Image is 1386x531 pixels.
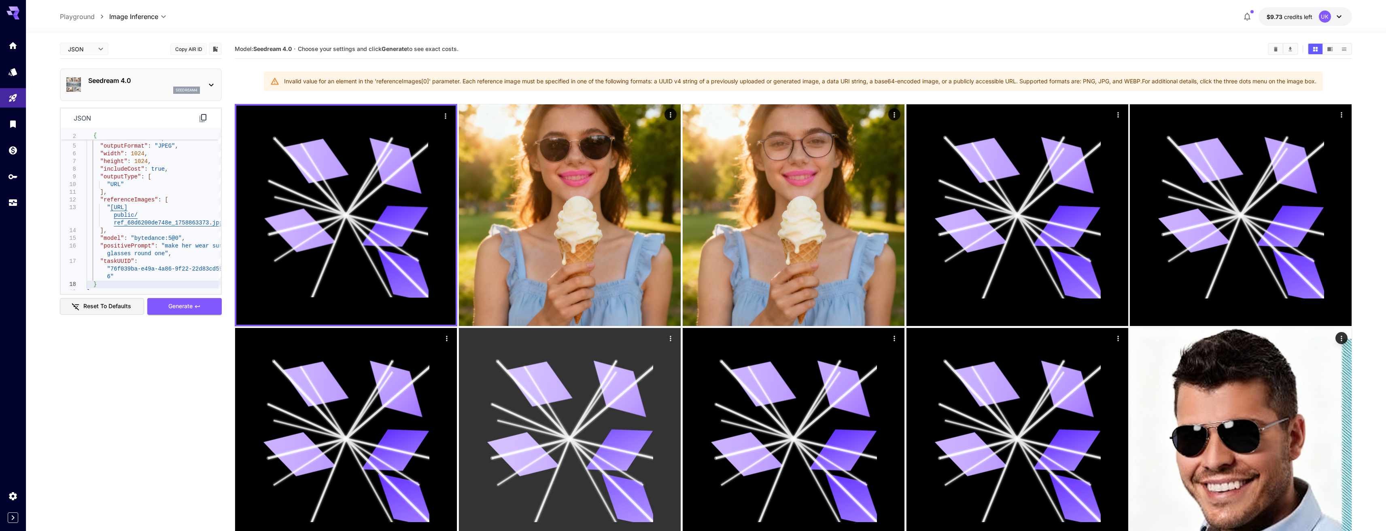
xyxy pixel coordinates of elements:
span: "includeCost" [100,166,144,172]
span: "model" [100,235,124,241]
span: "positivePrompt" [100,243,155,249]
img: 2Q== [683,104,904,326]
span: , [165,166,168,172]
button: Download All [1283,44,1297,54]
div: 7 [61,158,76,165]
span: credits left [1284,13,1312,20]
div: Actions [664,332,676,344]
span: { [93,132,97,139]
div: Usage [8,198,18,208]
div: Settings [8,491,18,501]
div: 14 [61,227,76,235]
div: 19 [61,288,76,296]
div: Actions [1335,332,1348,344]
span: "width" [100,150,124,157]
span: 2 [61,133,76,140]
div: Library [8,119,18,129]
span: , [168,250,172,257]
div: Wallet [8,145,18,155]
span: glasses round one" [107,250,168,257]
span: 1024 [134,158,148,165]
span: : [127,158,131,165]
span: $9.73 [1267,13,1284,20]
span: ref_68d6200de748e_1758863373.jpg [114,220,223,226]
span: "76f039ba-e49a-4a86-9f22-22d83cd59fa [107,266,229,272]
div: 17 [61,258,76,265]
span: , [182,235,185,241]
span: : [141,173,144,180]
span: : [158,197,161,203]
span: "bytedance:5@0" [131,235,182,241]
span: [ [165,197,168,203]
span: ] [100,189,104,195]
span: : [124,150,127,157]
button: Clear All [1269,44,1283,54]
div: Models [8,67,18,77]
button: Copy AIR ID [170,43,207,55]
span: 6" [107,273,114,280]
div: Actions [664,108,676,121]
div: 8 [61,165,76,173]
p: Seedream 4.0 [88,76,200,85]
div: Actions [1112,108,1124,121]
span: [URL] [110,204,127,211]
span: : [134,258,138,264]
span: , [148,158,151,165]
div: Home [8,40,18,51]
div: 15 [61,235,76,242]
span: "URL" [107,181,124,188]
div: 5 [61,142,76,150]
div: 9 [61,173,76,181]
button: $9.7324UK [1259,7,1352,26]
span: "taskUUID" [100,258,134,264]
span: 1024 [131,150,144,157]
div: Seedream 4.0seedream4 [66,72,216,97]
span: "make her wear sun [161,243,223,249]
span: , [104,227,107,234]
button: Generate [147,298,222,315]
a: Playground [60,12,95,21]
span: : [124,235,127,241]
div: Actions [439,110,452,122]
button: Reset to defaults [60,298,144,315]
div: UK [1319,11,1331,23]
span: : [155,243,158,249]
span: "referenceImages" [100,197,158,203]
span: Choose your settings and click to see exact costs. [298,45,458,52]
div: $9.7324 [1267,13,1312,21]
span: [ [148,173,151,180]
p: · [294,44,296,54]
nav: breadcrumb [60,12,109,21]
span: , [144,150,148,157]
span: ] [100,227,104,234]
b: Generate [382,45,407,52]
span: "outputFormat" [100,143,148,149]
div: 10 [61,181,76,188]
div: 13 [61,204,76,212]
div: Invalid value for an element in the 'referenceImages[0]' parameter. Each reference image must be ... [284,74,1316,89]
span: "JPEG" [155,143,175,149]
div: Actions [888,332,900,344]
button: Add to library [212,44,219,54]
div: Actions [441,332,453,344]
span: : [148,143,151,149]
span: , [104,189,107,195]
button: Show media in grid view [1308,44,1322,54]
img: Z [459,104,681,326]
div: Actions [1112,332,1124,344]
span: } [93,281,97,288]
button: Expand sidebar [8,512,18,523]
div: API Keys [8,171,18,182]
span: public/ [114,212,138,218]
b: Seedream 4.0 [253,45,292,52]
p: seedream4 [176,87,197,93]
button: Show media in video view [1323,44,1337,54]
span: "height" [100,158,127,165]
span: Generate [168,301,193,311]
span: "outputType" [100,173,141,180]
div: 6 [61,150,76,158]
div: Playground [8,93,18,103]
div: 16 [61,242,76,250]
